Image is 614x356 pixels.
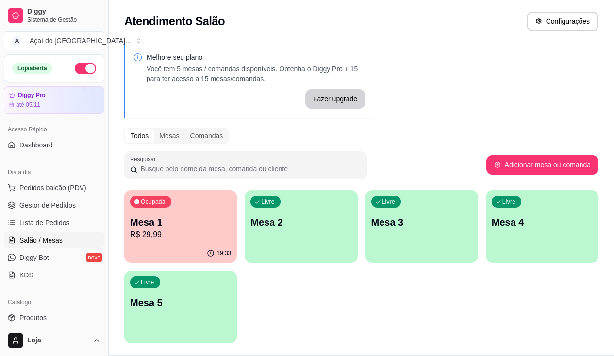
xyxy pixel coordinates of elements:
[365,190,478,263] button: LivreMesa 3
[19,200,76,210] span: Gestor de Pedidos
[4,31,104,50] button: Select a team
[130,229,231,241] p: R$ 29,99
[4,232,104,248] a: Salão / Mesas
[19,270,33,280] span: KDS
[124,190,237,263] button: OcupadaMesa 1R$ 29,9919:33
[124,271,237,343] button: LivreMesa 5
[19,235,63,245] span: Salão / Mesas
[154,129,184,143] div: Mesas
[4,4,104,27] a: DiggySistema de Gestão
[245,190,357,263] button: LivreMesa 2
[185,129,229,143] div: Comandas
[18,92,46,99] article: Diggy Pro
[19,313,47,323] span: Produtos
[27,7,100,16] span: Diggy
[141,198,166,206] p: Ocupada
[124,14,225,29] h2: Atendimento Salão
[527,12,598,31] button: Configurações
[486,190,598,263] button: LivreMesa 4
[19,140,53,150] span: Dashboard
[382,198,396,206] p: Livre
[75,63,96,74] button: Alterar Status
[371,215,472,229] p: Mesa 3
[4,122,104,137] div: Acesso Rápido
[19,253,49,262] span: Diggy Bot
[4,137,104,153] a: Dashboard
[4,197,104,213] a: Gestor de Pedidos
[502,198,516,206] p: Livre
[250,215,351,229] p: Mesa 2
[4,267,104,283] a: KDS
[147,64,365,83] p: Você tem 5 mesas / comandas disponíveis. Obtenha o Diggy Pro + 15 para ter acesso a 15 mesas/coma...
[4,250,104,265] a: Diggy Botnovo
[4,180,104,195] button: Pedidos balcão (PDV)
[12,36,22,46] span: A
[147,52,365,62] p: Melhore seu plano
[486,155,598,175] button: Adicionar mesa ou comanda
[4,215,104,230] a: Lista de Pedidos
[4,294,104,310] div: Catálogo
[4,86,104,114] a: Diggy Proaté 05/11
[4,310,104,325] a: Produtos
[30,36,131,46] div: Açaí do [GEOGRAPHIC_DATA] ...
[16,101,40,109] article: até 05/11
[141,278,154,286] p: Livre
[19,183,86,193] span: Pedidos balcão (PDV)
[4,164,104,180] div: Dia a dia
[130,215,231,229] p: Mesa 1
[137,164,361,174] input: Pesquisar
[492,215,593,229] p: Mesa 4
[216,249,231,257] p: 19:33
[12,63,52,74] div: Loja aberta
[305,89,365,109] button: Fazer upgrade
[27,336,89,345] span: Loja
[19,218,70,227] span: Lista de Pedidos
[4,329,104,352] button: Loja
[130,155,159,163] label: Pesquisar
[261,198,275,206] p: Livre
[130,296,231,309] p: Mesa 5
[125,129,154,143] div: Todos
[27,16,100,24] span: Sistema de Gestão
